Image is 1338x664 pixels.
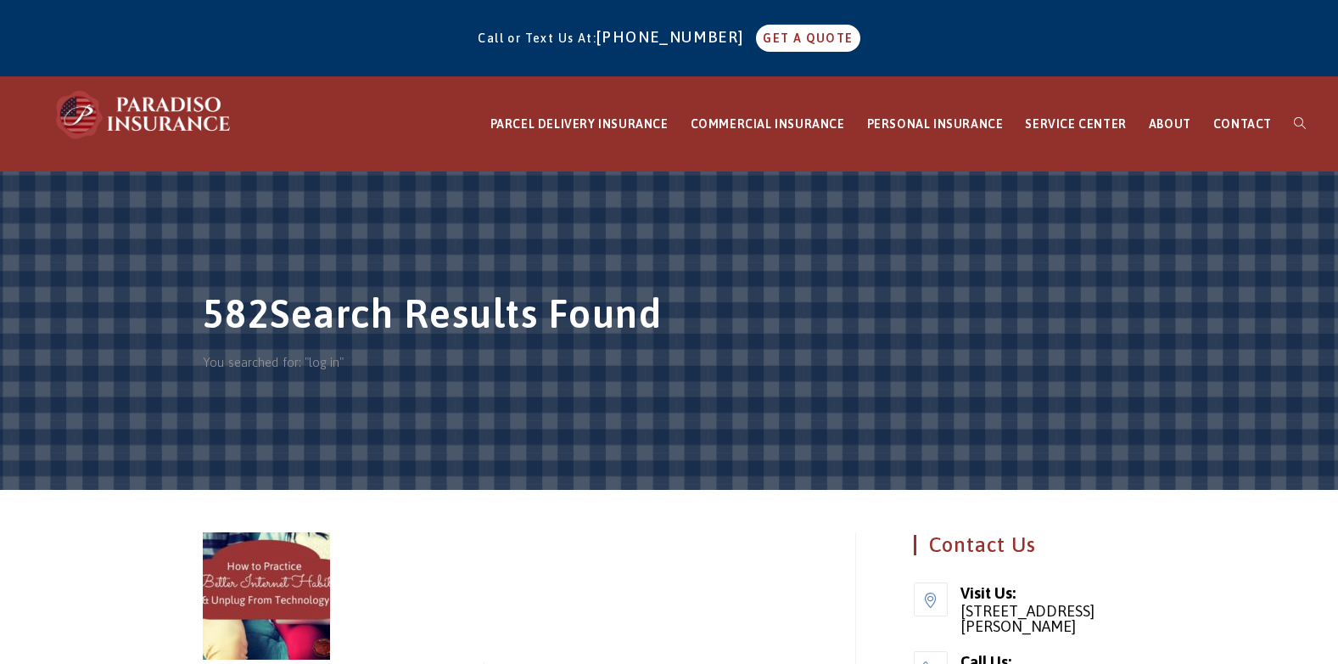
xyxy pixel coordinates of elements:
a: GET A QUOTE [756,25,859,52]
span: ABOUT [1149,117,1191,131]
a: COMMERCIAL INSURANCE [680,77,856,172]
span: CONTACT [1213,117,1272,131]
span: [STREET_ADDRESS][PERSON_NAME] [960,604,1134,634]
span: SERVICE CENTER [1025,117,1126,131]
img: Paradiso Insurance [51,89,238,140]
span: 582 [203,291,271,336]
h4: Contact Us [914,535,1134,555]
a: SERVICE CENTER [1014,77,1137,172]
a: CONTACT [1202,77,1283,172]
h1: Search Results Found [203,287,1136,350]
span: COMMERCIAL INSURANCE [691,117,845,131]
a: ABOUT [1138,77,1202,172]
span: PARCEL DELIVERY INSURANCE [490,117,669,131]
div: You searched for: "log in" [203,351,1136,374]
span: Call or Text Us At: [478,31,596,45]
a: PERSONAL INSURANCE [856,77,1015,172]
span: Visit Us: [960,582,1134,604]
a: PARCEL DELIVERY INSURANCE [479,77,680,172]
img: How to Practice Better Internet Habits & Unplug From Technology [203,532,330,660]
span: PERSONAL INSURANCE [867,117,1004,131]
a: [PHONE_NUMBER] [596,28,753,46]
